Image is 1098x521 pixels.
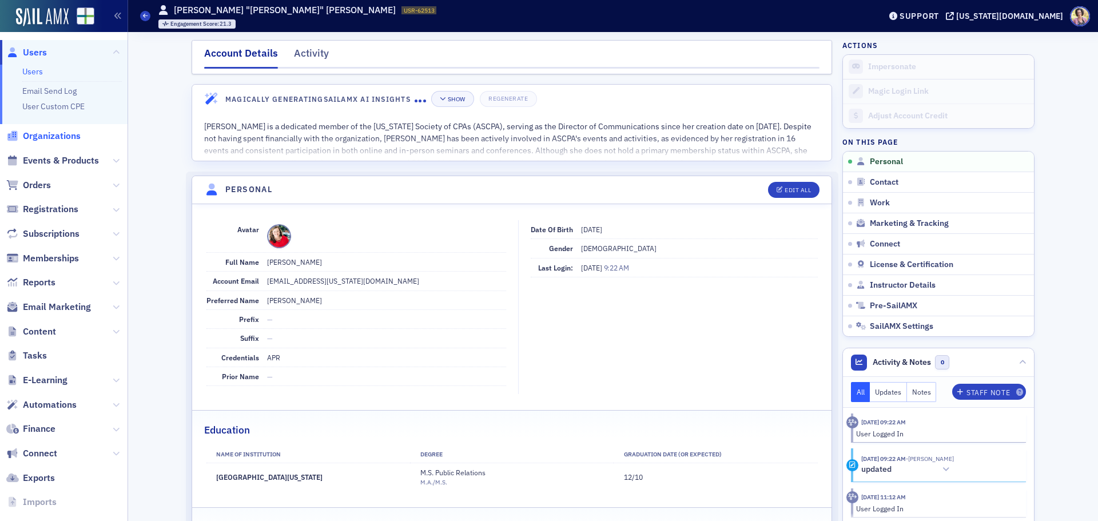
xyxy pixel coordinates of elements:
[614,446,817,463] th: Graduation Date (Or Expected)
[870,321,933,332] span: SailAMX Settings
[480,91,536,107] button: Regenerate
[907,382,937,402] button: Notes
[410,463,614,491] td: M.S. Public Relations
[6,349,47,362] a: Tasks
[23,301,91,313] span: Email Marketing
[225,94,415,104] h4: Magically Generating SailAMX AI Insights
[868,62,916,72] button: Impersonate
[870,382,907,402] button: Updates
[1070,6,1090,26] span: Profile
[846,491,858,503] div: Activity
[768,182,819,198] button: Edit All
[170,20,220,27] span: Engagement Score :
[868,86,1028,97] div: Magic Login Link
[16,8,69,26] img: SailAMX
[23,228,79,240] span: Subscriptions
[785,187,811,193] div: Edit All
[870,177,898,188] span: Contact
[23,46,47,59] span: Users
[861,455,906,463] time: 9/15/2025 09:22 AM
[23,423,55,435] span: Finance
[6,325,56,338] a: Content
[204,423,250,438] h2: Education
[69,7,94,27] a: View Homepage
[206,463,410,491] td: [GEOGRAPHIC_DATA][US_STATE]
[870,239,900,249] span: Connect
[420,478,447,486] span: M.A./M.S.
[23,447,57,460] span: Connect
[956,11,1063,21] div: [US_STATE][DOMAIN_NAME]
[6,423,55,435] a: Finance
[842,137,1035,147] h4: On this page
[581,239,818,257] dd: [DEMOGRAPHIC_DATA]
[206,296,259,305] span: Preferred Name
[77,7,94,25] img: SailAMX
[861,493,906,501] time: 9/8/2025 11:12 AM
[6,252,79,265] a: Memberships
[900,11,939,21] div: Support
[966,389,1010,396] div: Staff Note
[22,66,43,77] a: Users
[861,418,906,426] time: 9/15/2025 09:22 AM
[23,472,55,484] span: Exports
[6,276,55,289] a: Reports
[23,203,78,216] span: Registrations
[213,276,259,285] span: Account Email
[549,244,573,253] span: Gender
[6,154,99,167] a: Events & Products
[267,291,506,309] dd: [PERSON_NAME]
[604,263,629,272] span: 9:22 AM
[294,46,329,67] div: Activity
[856,428,1018,439] div: User Logged In
[538,263,573,272] span: Last Login:
[6,496,57,508] a: Imports
[222,372,259,381] span: Prior Name
[6,447,57,460] a: Connect
[221,353,259,362] span: Credentials
[204,46,278,69] div: Account Details
[952,384,1026,400] button: Staff Note
[239,315,259,324] span: Prefix
[935,355,949,369] span: 0
[22,101,85,112] a: User Custom CPE
[581,263,604,272] span: [DATE]
[267,315,273,324] span: —
[851,382,870,402] button: All
[23,399,77,411] span: Automations
[946,12,1067,20] button: [US_STATE][DOMAIN_NAME]
[6,374,67,387] a: E-Learning
[225,257,259,267] span: Full Name
[531,225,573,234] span: Date of Birth
[846,459,858,471] div: Update
[581,225,602,234] span: [DATE]
[6,472,55,484] a: Exports
[240,333,259,343] span: Suffix
[431,91,474,107] button: Show
[22,86,77,96] a: Email Send Log
[23,325,56,338] span: Content
[861,464,954,476] button: updated
[410,446,614,463] th: Degree
[906,455,954,463] span: Megan Hughes
[870,157,903,167] span: Personal
[237,225,259,234] span: Avatar
[861,464,892,475] h5: updated
[23,179,51,192] span: Orders
[206,446,410,463] th: Name of Institution
[267,272,506,290] dd: [EMAIL_ADDRESS][US_STATE][DOMAIN_NAME]
[404,6,435,14] span: USR-62513
[870,198,890,208] span: Work
[870,301,917,311] span: Pre-SailAMX
[23,252,79,265] span: Memberships
[267,253,506,271] dd: [PERSON_NAME]
[23,130,81,142] span: Organizations
[6,228,79,240] a: Subscriptions
[6,399,77,411] a: Automations
[23,154,99,167] span: Events & Products
[868,111,1028,121] div: Adjust Account Credit
[842,40,878,50] h4: Actions
[6,130,81,142] a: Organizations
[23,374,67,387] span: E-Learning
[870,260,953,270] span: License & Certification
